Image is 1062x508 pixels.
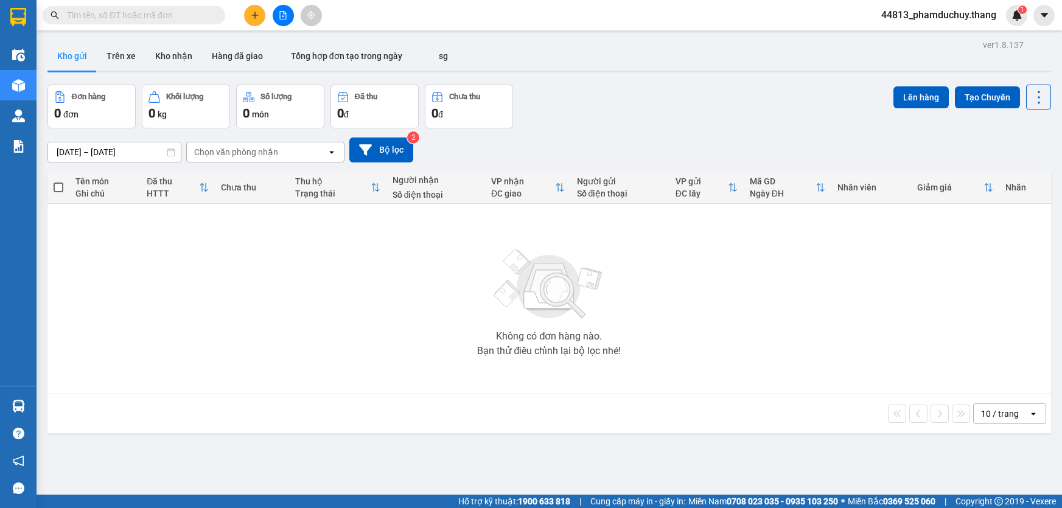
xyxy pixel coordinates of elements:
[260,92,292,101] div: Số lượng
[349,137,413,162] button: Bộ lọc
[727,496,838,506] strong: 0708 023 035 - 0935 103 250
[676,189,728,198] div: ĐC lấy
[393,175,479,185] div: Người nhận
[837,183,905,192] div: Nhân viên
[994,497,1003,506] span: copyright
[491,189,555,198] div: ĐC giao
[279,11,287,19] span: file-add
[1039,10,1050,21] span: caret-down
[147,189,199,198] div: HTTT
[750,176,816,186] div: Mã GD
[13,482,24,494] span: message
[12,79,25,92] img: warehouse-icon
[1029,409,1038,419] svg: open
[244,5,265,26] button: plus
[407,131,419,144] sup: 2
[1018,5,1027,14] sup: 1
[289,172,386,204] th: Toggle SortBy
[431,106,438,120] span: 0
[221,183,283,192] div: Chưa thu
[577,189,663,198] div: Số điện thoại
[1033,5,1055,26] button: caret-down
[496,332,602,341] div: Không có đơn hàng nào.
[425,85,513,128] button: Chưa thu0đ
[194,146,278,158] div: Chọn văn phòng nhận
[67,9,211,22] input: Tìm tên, số ĐT hoặc mã đơn
[301,5,322,26] button: aim
[491,176,555,186] div: VP nhận
[911,172,999,204] th: Toggle SortBy
[1005,183,1045,192] div: Nhãn
[872,7,1006,23] span: 44813_phamduchuy.thang
[291,51,402,61] span: Tổng hợp đơn tạo trong ngày
[955,86,1020,108] button: Tạo Chuyến
[477,346,621,356] div: Bạn thử điều chỉnh lại bộ lọc nhé!
[577,176,663,186] div: Người gửi
[295,176,370,186] div: Thu hộ
[12,140,25,153] img: solution-icon
[327,147,337,157] svg: open
[488,242,610,327] img: svg+xml;base64,PHN2ZyBjbGFzcz0ibGlzdC1wbHVnX19zdmciIHhtbG5zPSJodHRwOi8vd3d3LnczLm9yZy8yMDAwL3N2Zy...
[945,495,946,508] span: |
[75,189,134,198] div: Ghi chú
[750,189,816,198] div: Ngày ĐH
[63,110,79,119] span: đơn
[158,110,167,119] span: kg
[141,172,215,204] th: Toggle SortBy
[148,106,155,120] span: 0
[10,8,26,26] img: logo-vxr
[669,172,744,204] th: Toggle SortBy
[97,41,145,71] button: Trên xe
[48,142,181,162] input: Select a date range.
[1011,10,1022,21] img: icon-new-feature
[983,38,1024,52] div: ver 1.8.137
[142,85,230,128] button: Khối lượng0kg
[590,495,685,508] span: Cung cấp máy in - giấy in:
[688,495,838,508] span: Miền Nam
[251,11,259,19] span: plus
[147,176,199,186] div: Đã thu
[883,496,935,506] strong: 0369 525 060
[917,183,983,192] div: Giảm giá
[337,106,344,120] span: 0
[579,495,581,508] span: |
[307,11,315,19] span: aim
[981,408,1019,420] div: 10 / trang
[344,110,349,119] span: đ
[12,110,25,122] img: warehouse-icon
[848,495,935,508] span: Miền Bắc
[355,92,377,101] div: Đã thu
[438,110,443,119] span: đ
[47,41,97,71] button: Kho gửi
[518,496,570,506] strong: 1900 633 818
[393,190,479,200] div: Số điện thoại
[273,5,294,26] button: file-add
[202,41,273,71] button: Hàng đã giao
[166,92,203,101] div: Khối lượng
[458,495,570,508] span: Hỗ trợ kỹ thuật:
[744,172,831,204] th: Toggle SortBy
[841,499,845,504] span: ⚪️
[51,11,59,19] span: search
[236,85,324,128] button: Số lượng0món
[72,92,105,101] div: Đơn hàng
[676,176,728,186] div: VP gửi
[12,49,25,61] img: warehouse-icon
[1020,5,1024,14] span: 1
[13,455,24,467] span: notification
[330,85,419,128] button: Đã thu0đ
[75,176,134,186] div: Tên món
[439,51,448,61] span: sg
[485,172,571,204] th: Toggle SortBy
[893,86,949,108] button: Lên hàng
[243,106,250,120] span: 0
[12,400,25,412] img: warehouse-icon
[13,428,24,439] span: question-circle
[54,106,61,120] span: 0
[47,85,136,128] button: Đơn hàng0đơn
[145,41,202,71] button: Kho nhận
[449,92,480,101] div: Chưa thu
[295,189,370,198] div: Trạng thái
[252,110,269,119] span: món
